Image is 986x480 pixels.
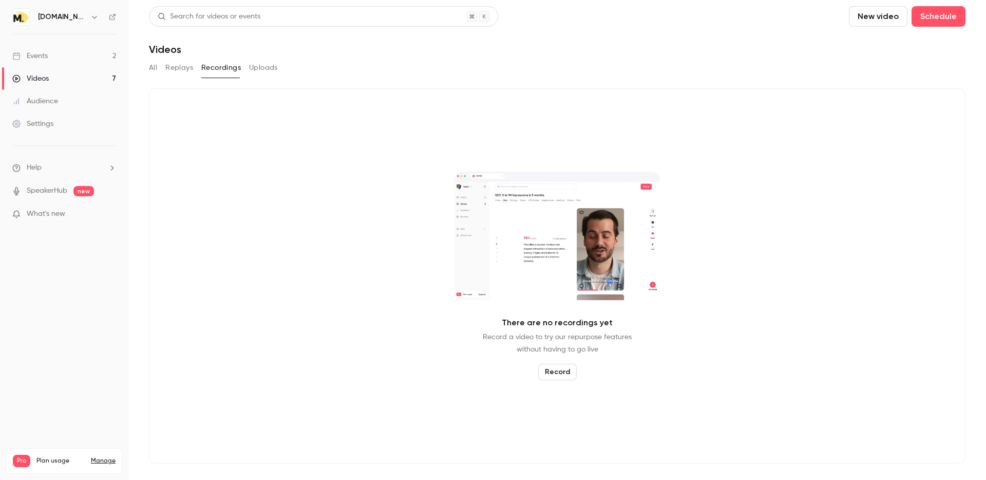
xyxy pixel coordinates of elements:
[36,457,85,465] span: Plan usage
[158,11,260,22] div: Search for videos or events
[104,210,116,219] iframe: Noticeable Trigger
[12,51,48,61] div: Events
[12,96,58,106] div: Audience
[27,162,42,173] span: Help
[38,12,86,22] h6: [DOMAIN_NAME]
[13,455,30,467] span: Pro
[912,6,965,27] button: Schedule
[149,60,157,76] button: All
[91,457,116,465] a: Manage
[249,60,278,76] button: Uploads
[12,73,49,84] div: Videos
[13,9,29,25] img: moka.care
[149,43,181,56] h1: Videos
[849,6,907,27] button: New video
[165,60,193,76] button: Replays
[12,119,53,129] div: Settings
[201,60,241,76] button: Recordings
[149,6,965,474] section: Videos
[12,162,116,173] li: help-dropdown-opener
[483,331,632,356] p: Record a video to try our repurpose features without having to go live
[502,317,613,329] p: There are no recordings yet
[538,364,577,380] button: Record
[73,186,94,196] span: new
[27,186,67,196] a: SpeakerHub
[27,209,65,219] span: What's new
